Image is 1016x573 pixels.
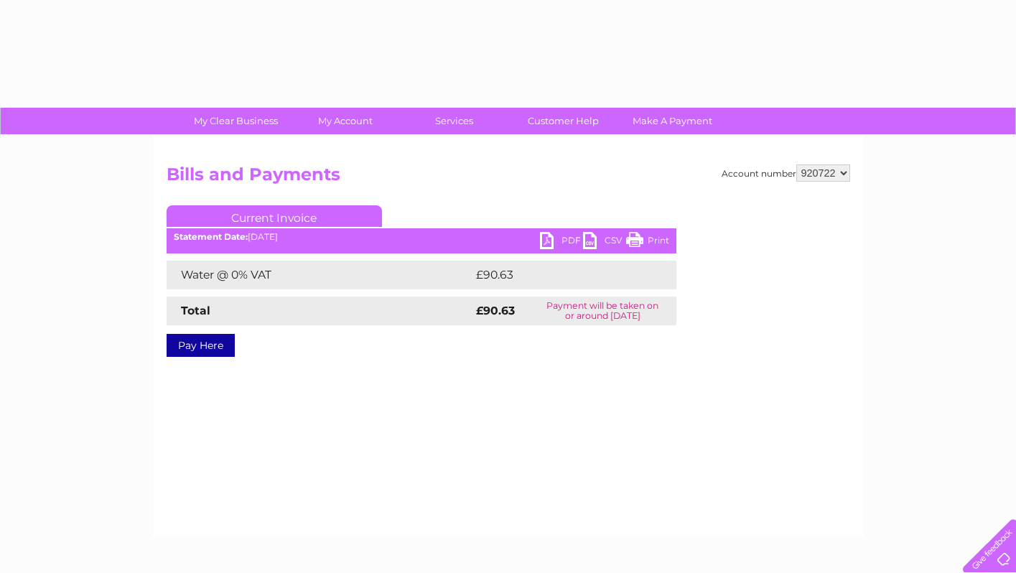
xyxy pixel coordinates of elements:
[167,261,472,289] td: Water @ 0% VAT
[395,108,513,134] a: Services
[174,231,248,242] b: Statement Date:
[626,232,669,253] a: Print
[167,334,235,357] a: Pay Here
[583,232,626,253] a: CSV
[167,164,850,192] h2: Bills and Payments
[472,261,648,289] td: £90.63
[177,108,295,134] a: My Clear Business
[286,108,404,134] a: My Account
[181,304,210,317] strong: Total
[504,108,623,134] a: Customer Help
[529,297,676,325] td: Payment will be taken on or around [DATE]
[613,108,732,134] a: Make A Payment
[722,164,850,182] div: Account number
[167,205,382,227] a: Current Invoice
[167,232,676,242] div: [DATE]
[476,304,515,317] strong: £90.63
[540,232,583,253] a: PDF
